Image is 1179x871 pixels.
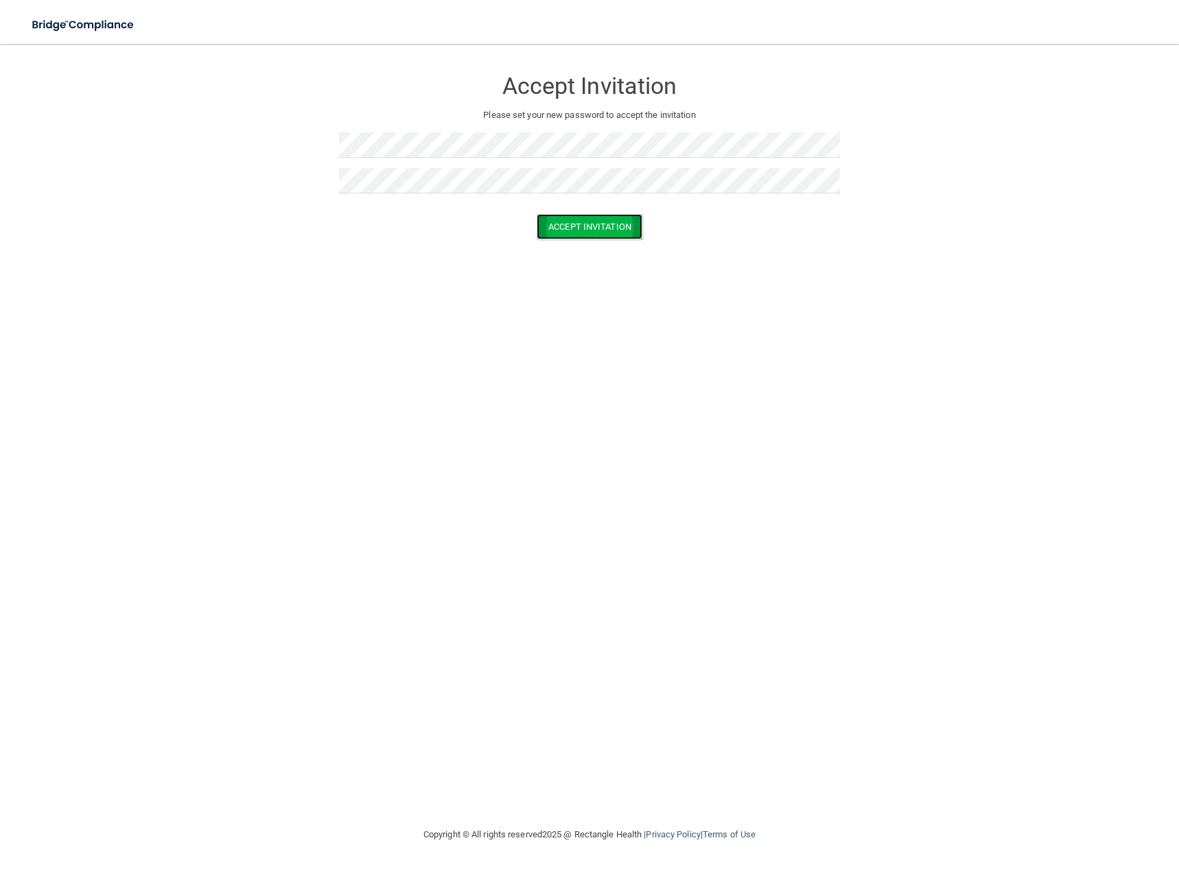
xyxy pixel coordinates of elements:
a: Privacy Policy [646,829,700,839]
img: bridge_compliance_login_screen.278c3ca4.svg [21,11,147,39]
h3: Accept Invitation [339,73,840,99]
button: Accept Invitation [537,214,642,239]
p: Please set your new password to accept the invitation [349,107,830,123]
div: Copyright © All rights reserved 2025 @ Rectangle Health | | [339,813,840,857]
a: Terms of Use [703,829,756,839]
